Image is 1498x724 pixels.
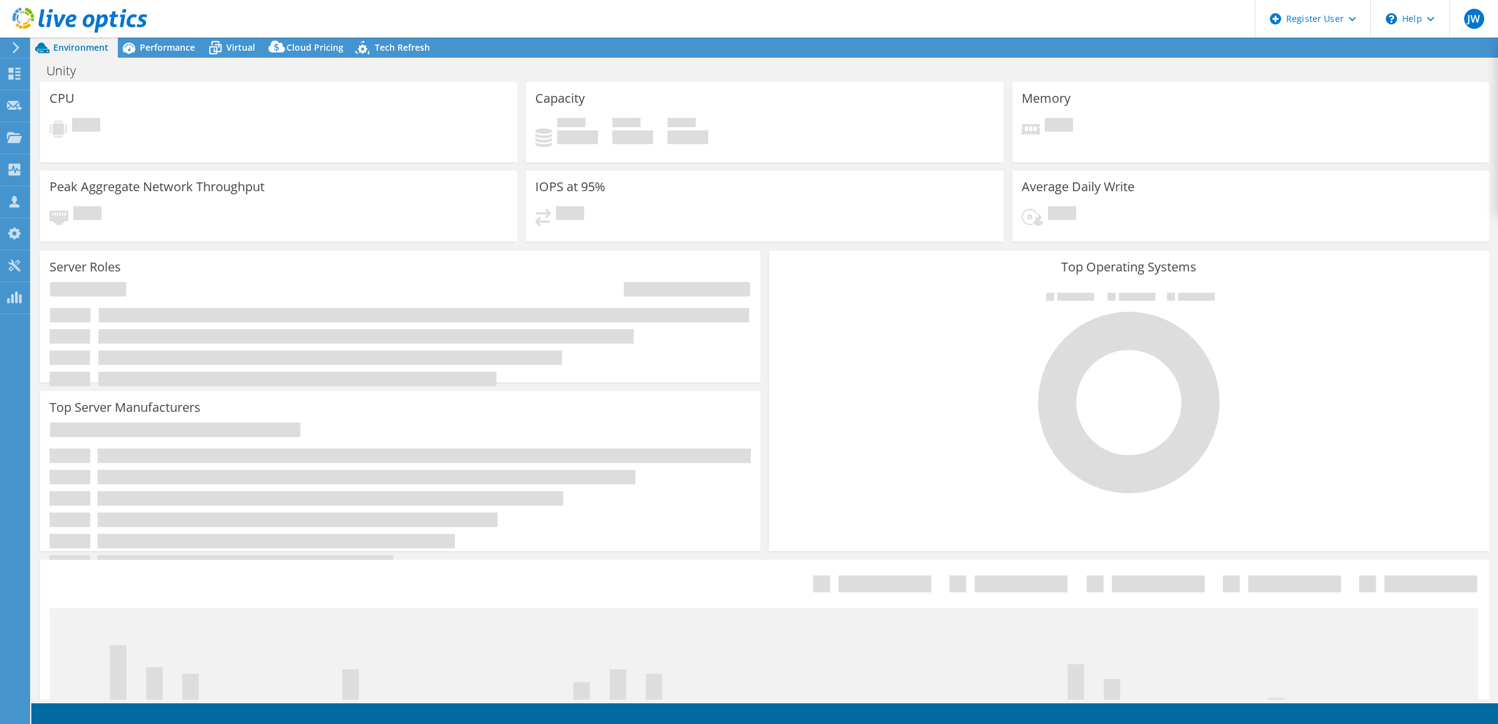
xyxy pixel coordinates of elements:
span: Used [557,118,585,130]
h4: 0 GiB [668,130,708,144]
span: Free [612,118,641,130]
h3: Peak Aggregate Network Throughput [50,180,265,194]
h1: Unity [41,64,95,78]
h3: Top Server Manufacturers [50,401,201,414]
span: Performance [140,41,195,53]
h3: IOPS at 95% [535,180,605,194]
h3: Memory [1022,92,1071,105]
span: Total [668,118,696,130]
h3: Average Daily Write [1022,180,1134,194]
span: Pending [1045,118,1073,135]
h3: Top Operating Systems [778,260,1480,274]
span: Environment [53,41,108,53]
h4: 0 GiB [557,130,598,144]
h4: 0 GiB [612,130,653,144]
span: Pending [1048,206,1076,223]
span: JW [1464,9,1484,29]
h3: CPU [50,92,75,105]
span: Cloud Pricing [286,41,343,53]
h3: Capacity [535,92,585,105]
span: Virtual [226,41,255,53]
h3: Server Roles [50,260,121,274]
span: Pending [556,206,584,223]
span: Tech Refresh [375,41,430,53]
span: Pending [72,118,100,135]
svg: \n [1386,13,1397,24]
span: Pending [73,206,102,223]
